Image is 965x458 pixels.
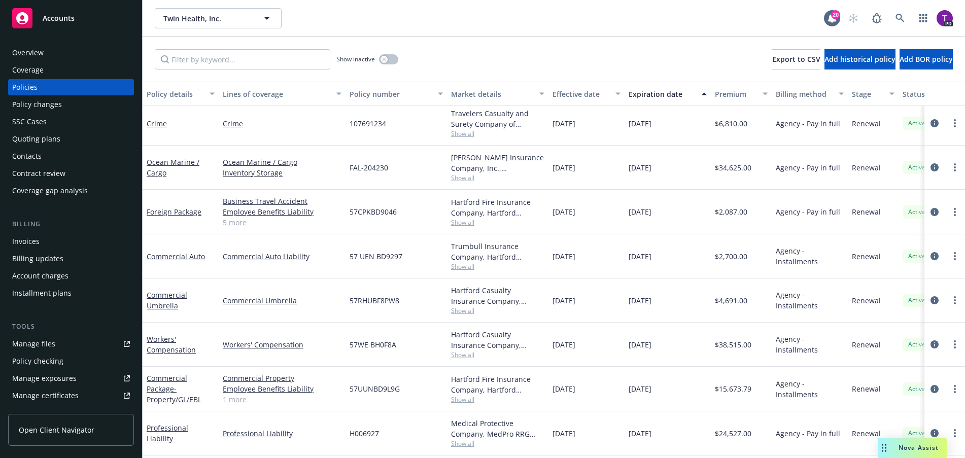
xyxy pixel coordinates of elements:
button: Premium [711,82,772,106]
div: Overview [12,45,44,61]
span: [DATE] [629,339,651,350]
button: Market details [447,82,548,106]
span: Renewal [852,251,881,262]
div: Effective date [553,89,609,99]
div: Hartford Fire Insurance Company, Hartford Insurance Group [451,374,544,395]
span: Agency - Pay in full [776,428,840,439]
a: Policies [8,79,134,95]
span: Show all [451,129,544,138]
span: Twin Health, Inc. [163,13,251,24]
span: Renewal [852,428,881,439]
span: H006927 [350,428,379,439]
a: 5 more [223,217,341,228]
span: Active [907,163,927,172]
a: Account charges [8,268,134,284]
a: circleInformation [928,427,941,439]
button: Nova Assist [878,438,947,458]
a: Manage claims [8,405,134,421]
span: Agency - Pay in full [776,206,840,217]
span: [DATE] [553,383,575,394]
span: [DATE] [553,339,575,350]
div: 20 [831,10,840,19]
a: circleInformation [928,250,941,262]
a: Invoices [8,233,134,250]
input: Filter by keyword... [155,49,330,69]
div: Contract review [12,165,65,182]
a: Commercial Auto [147,252,205,261]
span: Renewal [852,383,881,394]
a: Employee Benefits Liability [223,383,341,394]
button: Effective date [548,82,625,106]
span: 57 UEN BD9297 [350,251,402,262]
a: Manage certificates [8,387,134,404]
div: Manage files [12,336,55,352]
span: [DATE] [553,251,575,262]
button: Expiration date [625,82,711,106]
div: Hartford Casualty Insurance Company, Hartford Insurance Group [451,285,544,306]
a: more [949,117,961,129]
div: Stage [852,89,883,99]
a: Manage exposures [8,370,134,386]
div: Medical Protective Company, MedPro RRG Risk Retention Group, CRC Group [451,418,544,439]
div: Policy number [350,89,432,99]
a: more [949,294,961,306]
span: 57WE BH0F8A [350,339,396,350]
div: Coverage gap analysis [12,183,88,199]
a: SSC Cases [8,114,134,130]
span: Show all [451,350,544,359]
a: more [949,250,961,262]
a: Commercial Umbrella [147,290,187,310]
a: Workers' Compensation [223,339,341,350]
a: Ocean Marine / Cargo [147,157,199,178]
div: Hartford Casualty Insurance Company, Hartford Insurance Group [451,329,544,350]
span: Add BOR policy [900,54,953,64]
span: Renewal [852,162,881,173]
span: Show all [451,262,544,271]
a: Installment plans [8,285,134,301]
span: $38,515.00 [715,339,751,350]
a: Coverage [8,62,134,78]
a: more [949,206,961,218]
span: - Property/GL/EBL [147,384,201,404]
a: Commercial Package [147,373,201,404]
a: Coverage gap analysis [8,183,134,199]
div: Expiration date [629,89,696,99]
span: [DATE] [629,428,651,439]
div: Market details [451,89,533,99]
a: Manage files [8,336,134,352]
span: Active [907,296,927,305]
div: Drag to move [878,438,890,458]
span: Nova Assist [899,443,939,452]
a: Professional Liability [223,428,341,439]
span: Active [907,207,927,217]
span: Active [907,119,927,128]
a: Workers' Compensation [147,334,196,355]
div: Invoices [12,233,40,250]
div: Trumbull Insurance Company, Hartford Insurance Group [451,241,544,262]
a: Contacts [8,148,134,164]
a: Ocean Marine / Cargo [223,157,341,167]
div: Hartford Fire Insurance Company, Hartford Insurance Group [451,197,544,218]
span: [DATE] [629,162,651,173]
div: Policy details [147,89,203,99]
div: Billing method [776,89,833,99]
img: photo [937,10,953,26]
a: Crime [147,119,167,128]
a: circleInformation [928,117,941,129]
a: Business Travel Accident [223,196,341,206]
div: Manage certificates [12,387,79,404]
span: Export to CSV [772,54,820,64]
span: $2,087.00 [715,206,747,217]
div: Policy checking [12,353,63,369]
span: Renewal [852,295,881,306]
span: Agency - Pay in full [776,118,840,129]
div: SSC Cases [12,114,47,130]
div: Contacts [12,148,42,164]
a: Employee Benefits Liability [223,206,341,217]
div: Account charges [12,268,68,284]
a: more [949,338,961,350]
a: circleInformation [928,383,941,395]
span: [DATE] [553,118,575,129]
div: Billing updates [12,251,63,267]
button: Export to CSV [772,49,820,69]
